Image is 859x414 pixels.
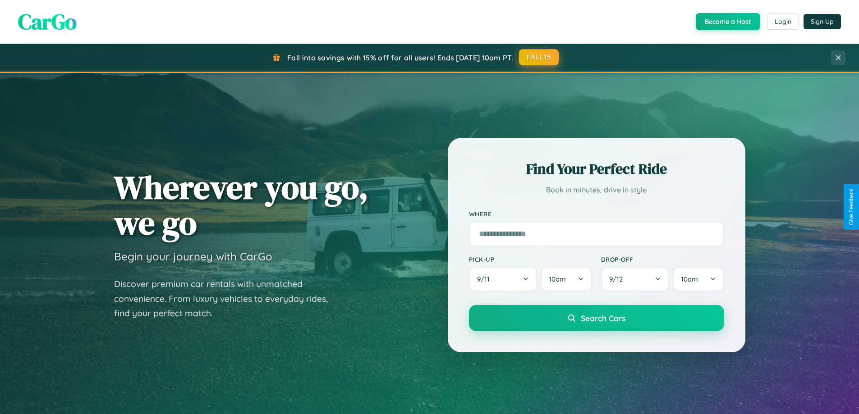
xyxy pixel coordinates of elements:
span: 9 / 11 [477,275,494,283]
span: Search Cars [581,313,625,323]
button: Search Cars [469,305,724,331]
span: 9 / 12 [609,275,627,283]
h3: Begin your journey with CarGo [114,250,272,263]
div: Give Feedback [848,189,854,225]
button: FALL15 [519,49,559,65]
label: Drop-off [601,255,724,263]
span: CarGo [18,7,77,36]
p: Book in minutes, drive in style [469,183,724,196]
h1: Wherever you go, we go [114,169,368,241]
button: Become a Host [696,13,760,30]
button: 10am [541,267,592,291]
button: 9/11 [469,267,537,291]
button: 9/12 [601,267,670,291]
h2: Find Your Perfect Ride [469,159,724,179]
button: 10am [673,267,724,291]
button: Login [767,14,799,30]
span: Fall into savings with 15% off for all users! Ends [DATE] 10am PT. [287,53,513,62]
span: 10am [681,275,698,283]
label: Where [469,210,724,218]
span: 10am [549,275,566,283]
button: Sign Up [804,14,841,29]
p: Discover premium car rentals with unmatched convenience. From luxury vehicles to everyday rides, ... [114,277,340,321]
label: Pick-up [469,255,592,263]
